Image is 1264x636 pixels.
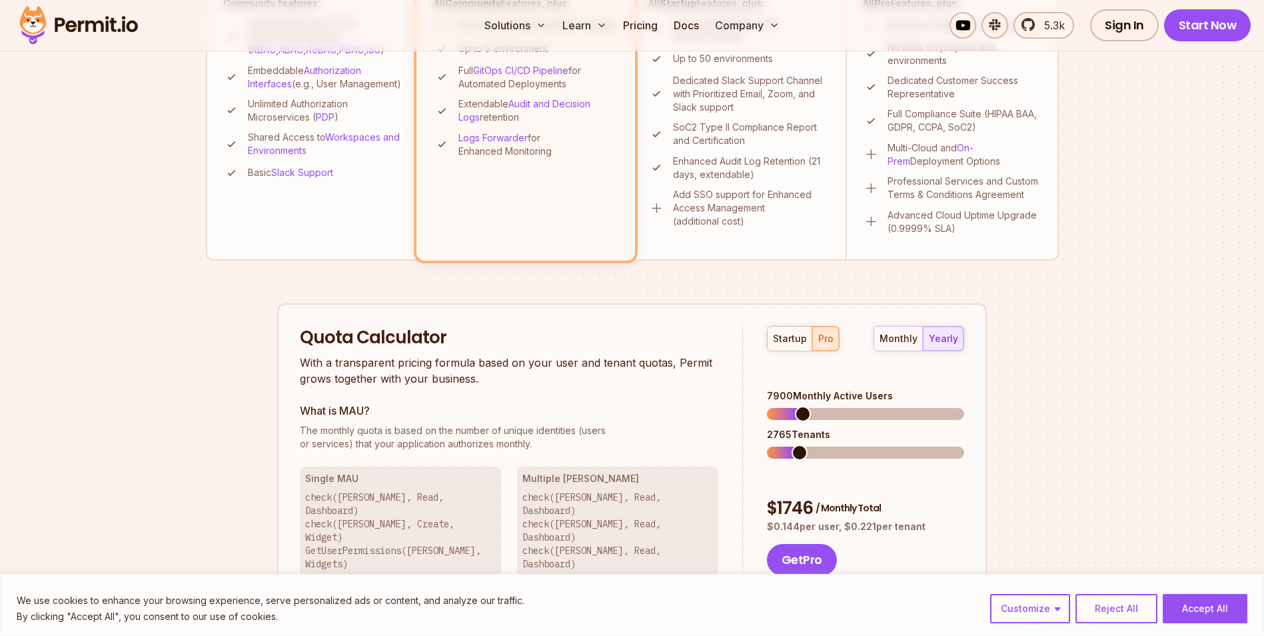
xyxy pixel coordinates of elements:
a: Pricing [618,12,663,39]
p: Unlimited Authorization Microservices ( ) [248,97,403,124]
p: Up to 50 environments [673,52,773,65]
p: Add SSO support for Enhanced Access Management (additional cost) [673,188,830,228]
p: Multi-Cloud and Deployment Options [888,141,1041,168]
p: Embeddable (e.g., User Management) [248,64,403,91]
button: Accept All [1163,594,1247,623]
div: monthly [880,332,918,345]
a: 5.3k [1013,12,1074,39]
p: Enhanced Audit Log Retention (21 days, extendable) [673,155,830,181]
p: Dedicated Customer Success Representative [888,74,1041,101]
button: Reject All [1075,594,1157,623]
p: check([PERSON_NAME], Read, Dashboard) check([PERSON_NAME], Read, Dashboard) check([PERSON_NAME], ... [522,491,713,571]
a: Start Now [1164,9,1251,41]
h3: What is MAU? [300,403,718,419]
h3: Multiple [PERSON_NAME] [522,472,713,485]
p: Advanced Cloud Uptime Upgrade (0.9999% SLA) [888,209,1041,235]
a: On-Prem [888,142,973,167]
button: Customize [990,594,1070,623]
p: Full Compliance Suite (HIPAA BAA, GDPR, CCPA, SoC2) [888,107,1041,134]
p: SoC2 Type II Compliance Report and Certification [673,121,830,147]
p: $ 0.144 per user, $ 0.221 per tenant [767,520,964,533]
button: Company [710,12,785,39]
h3: Single MAU [305,472,496,485]
span: The monthly quota is based on the number of unique identities (users [300,424,718,437]
div: 2765 Tenants [767,428,964,441]
div: 7900 Monthly Active Users [767,389,964,403]
p: for Enhanced Monitoring [458,131,618,158]
p: Extendable retention [458,97,618,124]
p: Shared Access to [248,131,403,157]
a: Authorization Interfaces [248,65,361,89]
span: 5.3k [1036,17,1065,33]
a: Slack Support [271,167,333,178]
p: Basic [248,166,333,179]
p: or services) that your application authorizes monthly. [300,424,718,451]
button: Solutions [479,12,552,39]
div: startup [773,332,807,345]
button: GetPro [767,544,837,576]
p: Dedicated Slack Support Channel with Prioritized Email, Zoom, and Slack support [673,74,830,114]
button: Learn [557,12,612,39]
p: By clicking "Accept All", you consent to our use of cookies. [17,609,524,625]
a: Docs [668,12,704,39]
a: GitOps CI/CD Pipeline [473,65,568,76]
img: Permit logo [13,3,144,48]
a: Sign In [1090,9,1159,41]
h2: Quota Calculator [300,326,718,350]
p: Full for Automated Deployments [458,64,618,91]
p: Professional Services and Custom Terms & Conditions Agreement [888,175,1041,201]
a: Logs Forwarder [458,132,528,143]
p: No limits on projects and environments [888,41,1041,67]
p: check([PERSON_NAME], Read, Dashboard) check([PERSON_NAME], Create, Widget) GetUserPermissions([PE... [305,491,496,571]
a: PDP [316,111,334,123]
p: We use cookies to enhance your browsing experience, serve personalized ads or content, and analyz... [17,593,524,609]
span: / Monthly Total [816,501,881,515]
a: Audit and Decision Logs [458,98,590,123]
p: With a transparent pricing formula based on your user and tenant quotas, Permit grows together wi... [300,355,718,387]
div: $ 1746 [767,497,964,521]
